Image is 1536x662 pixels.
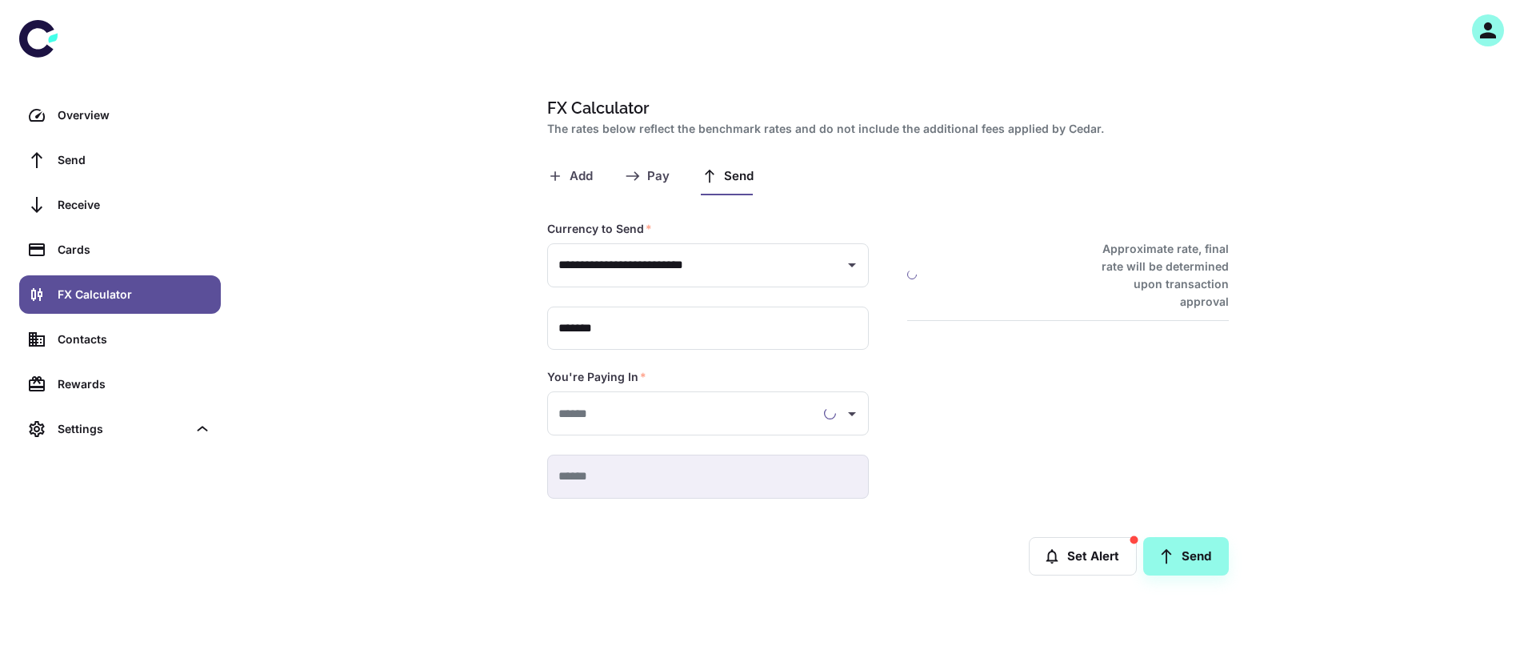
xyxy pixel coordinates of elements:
[19,275,221,314] a: FX Calculator
[58,331,211,348] div: Contacts
[19,410,221,448] div: Settings
[58,286,211,303] div: FX Calculator
[19,320,221,359] a: Contacts
[19,365,221,403] a: Rewards
[547,369,646,385] label: You're Paying In
[58,375,211,393] div: Rewards
[547,120,1222,138] h2: The rates below reflect the benchmark rates and do not include the additional fees applied by Cedar.
[58,420,187,438] div: Settings
[58,106,211,124] div: Overview
[58,241,211,259] div: Cards
[724,169,754,184] span: Send
[547,96,1222,120] h1: FX Calculator
[1084,240,1229,311] h6: Approximate rate, final rate will be determined upon transaction approval
[58,196,211,214] div: Receive
[19,186,221,224] a: Receive
[1143,537,1229,576] button: Send
[19,96,221,134] a: Overview
[570,169,593,184] span: Add
[547,221,652,237] label: Currency to Send
[841,254,863,276] button: Open
[647,169,670,184] span: Pay
[58,151,211,169] div: Send
[19,141,221,179] a: Send
[841,403,863,425] button: Open
[19,231,221,269] a: Cards
[1029,537,1137,576] button: Set Alert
